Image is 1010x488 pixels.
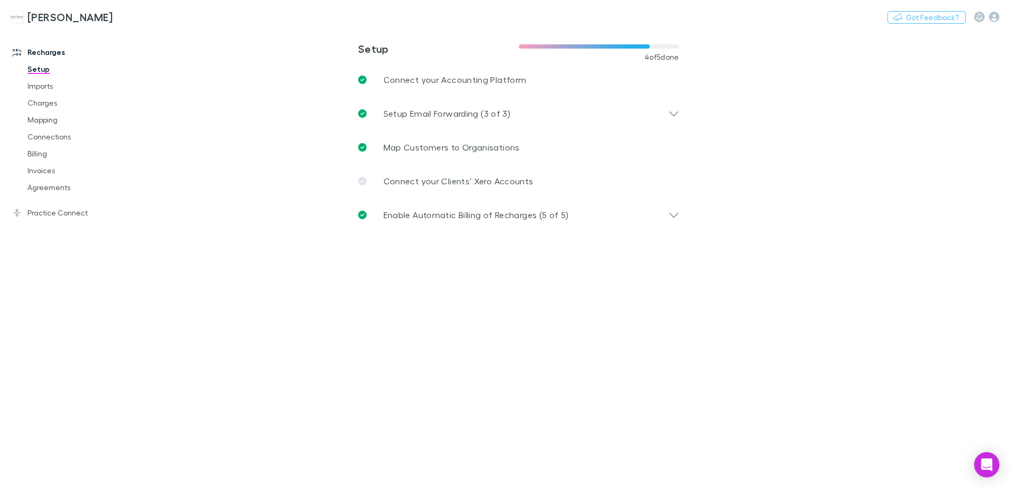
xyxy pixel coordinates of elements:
[17,95,143,111] a: Charges
[17,111,143,128] a: Mapping
[887,11,966,24] button: Got Feedback?
[384,107,510,120] p: Setup Email Forwarding (3 of 3)
[358,42,519,55] h3: Setup
[384,73,527,86] p: Connect your Accounting Platform
[350,164,688,198] a: Connect your Clients’ Xero Accounts
[2,44,143,61] a: Recharges
[17,61,143,78] a: Setup
[4,4,119,30] a: [PERSON_NAME]
[2,204,143,221] a: Practice Connect
[27,11,113,23] h3: [PERSON_NAME]
[350,198,688,232] div: Enable Automatic Billing of Recharges (5 of 5)
[350,130,688,164] a: Map Customers to Organisations
[17,145,143,162] a: Billing
[384,141,520,154] p: Map Customers to Organisations
[350,63,688,97] a: Connect your Accounting Platform
[17,162,143,179] a: Invoices
[11,11,23,23] img: Hales Douglass's Logo
[384,175,534,187] p: Connect your Clients’ Xero Accounts
[17,179,143,196] a: Agreements
[17,78,143,95] a: Imports
[644,53,679,61] span: 4 of 5 done
[17,128,143,145] a: Connections
[350,97,688,130] div: Setup Email Forwarding (3 of 3)
[384,209,569,221] p: Enable Automatic Billing of Recharges (5 of 5)
[974,452,999,477] div: Open Intercom Messenger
